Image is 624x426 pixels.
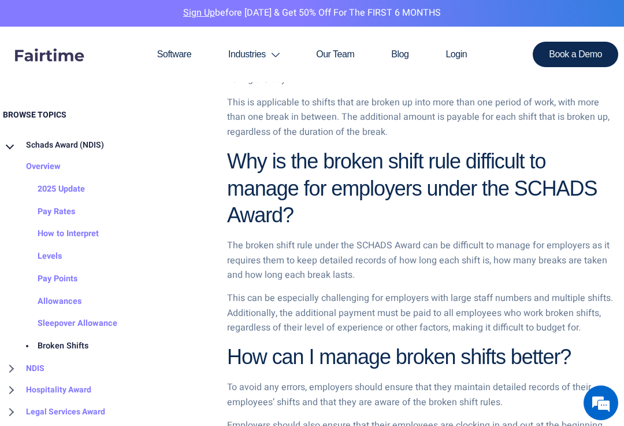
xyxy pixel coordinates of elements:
[210,27,298,82] a: Industries
[227,380,615,410] p: To avoid any errors, employers should ensure that they maintain detailed records of their employe...
[14,268,77,291] a: Pay Points
[227,149,597,227] strong: Why is the broken shift rule difficult to manage for employers under the SCHADS Award?
[549,50,602,59] span: Book a Demo
[427,27,485,82] a: Login
[3,401,105,423] a: Legal Services Award
[14,335,88,358] a: Broken Shifts
[3,156,61,179] a: Overview
[14,313,117,336] a: Sleepover Allowance
[533,42,618,67] a: Book a Demo
[139,27,210,82] a: Software
[14,178,85,201] a: 2025 Update
[67,134,159,251] span: We're online!
[14,223,99,246] a: How to Interpret
[183,6,215,20] a: Sign Up
[227,238,615,283] p: The broken shift rule under the SCHADS Award can be difficult to manage for employers as it requi...
[3,379,91,401] a: Hospitality Award
[373,27,427,82] a: Blog
[14,291,81,313] a: Allowances
[14,201,75,223] a: Pay Rates
[227,345,571,369] strong: How can I manage broken shifts better?
[3,134,104,156] a: Schads Award (NDIS)
[3,358,44,380] a: NDIS
[298,27,373,82] a: Our Team
[227,291,615,336] p: This can be especially challenging for employers with large staff numbers and multiple shifts. Ad...
[385,125,388,139] a: .
[227,96,615,140] p: This is applicable to shifts that are broken up into more than one period of work, with more than...
[54,59,176,74] div: Chat with us now
[9,6,615,21] p: before [DATE] & Get 50% Off for the FIRST 6 MONTHS
[14,245,62,268] a: Levels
